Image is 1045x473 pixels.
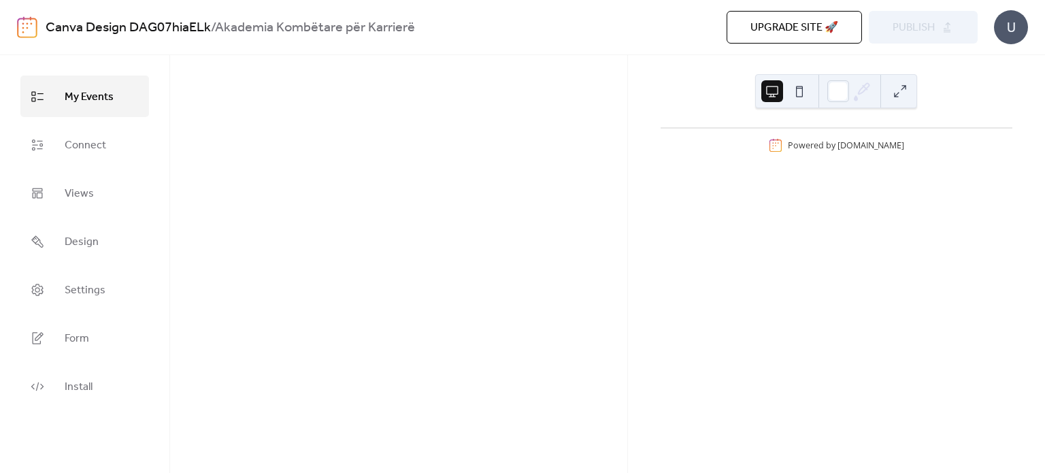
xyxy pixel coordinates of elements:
[20,76,149,117] a: My Events
[65,135,106,156] span: Connect
[65,376,93,397] span: Install
[65,328,89,349] span: Form
[65,183,94,204] span: Views
[994,10,1028,44] div: U
[17,16,37,38] img: logo
[20,317,149,359] a: Form
[20,124,149,165] a: Connect
[20,269,149,310] a: Settings
[20,172,149,214] a: Views
[65,86,114,108] span: My Events
[211,15,215,41] b: /
[788,140,904,151] div: Powered by
[20,365,149,407] a: Install
[837,140,904,151] a: [DOMAIN_NAME]
[727,11,862,44] button: Upgrade site 🚀
[750,20,838,36] span: Upgrade site 🚀
[20,221,149,262] a: Design
[46,15,211,41] a: Canva Design DAG07hiaELk
[215,15,415,41] b: Akademia Kombëtare për Karrierë
[65,280,105,301] span: Settings
[65,231,99,252] span: Design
